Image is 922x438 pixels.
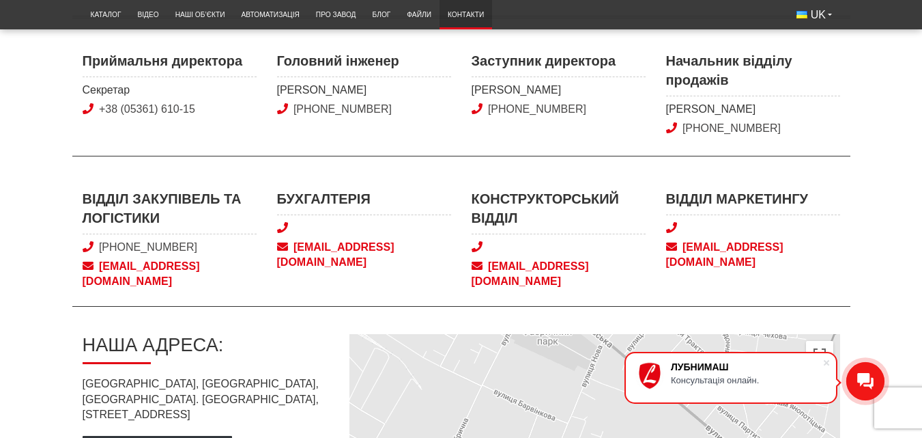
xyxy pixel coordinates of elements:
a: [PHONE_NUMBER] [99,241,197,253]
a: [EMAIL_ADDRESS][DOMAIN_NAME] [277,240,451,271]
a: Автоматизація [233,3,308,26]
span: UK [811,8,826,23]
a: Каталог [83,3,130,26]
a: Наші об’єкти [167,3,233,26]
span: Головний інженер [277,51,451,77]
a: [EMAIL_ADDRESS][DOMAIN_NAME] [472,259,646,290]
span: Заступник директора [472,51,646,77]
span: Начальник відділу продажів [666,51,840,96]
a: Файли [399,3,440,26]
a: Про завод [308,3,364,26]
button: UK [788,3,840,27]
span: Бухгалтерія [277,189,451,215]
span: Відділ закупівель та логістики [83,189,257,234]
h2: Наша адреса: [83,334,328,365]
a: Відео [129,3,167,26]
a: [EMAIL_ADDRESS][DOMAIN_NAME] [83,259,257,290]
span: [PERSON_NAME] [666,102,840,117]
div: ЛУБНИМАШ [671,361,822,372]
span: [PERSON_NAME] [472,83,646,98]
span: Секретар [83,83,257,98]
p: [GEOGRAPHIC_DATA], [GEOGRAPHIC_DATA], [GEOGRAPHIC_DATA]. [GEOGRAPHIC_DATA], [STREET_ADDRESS] [83,377,328,422]
span: Конструкторський відділ [472,189,646,234]
a: [PHONE_NUMBER] [488,103,586,115]
div: Консультація онлайн. [671,375,822,385]
img: Українська [796,11,807,18]
span: Відділ маркетингу [666,189,840,215]
a: Контакти [440,3,492,26]
a: +38 (05361) 610-15 [99,103,195,115]
span: [PERSON_NAME] [277,83,451,98]
a: [PHONE_NUMBER] [682,122,781,134]
a: [PHONE_NUMBER] [293,103,392,115]
span: Приймальня директора [83,51,257,77]
a: [EMAIL_ADDRESS][DOMAIN_NAME] [666,240,840,271]
button: Перемкнути повноекранний режим [806,341,833,368]
a: Блог [364,3,399,26]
